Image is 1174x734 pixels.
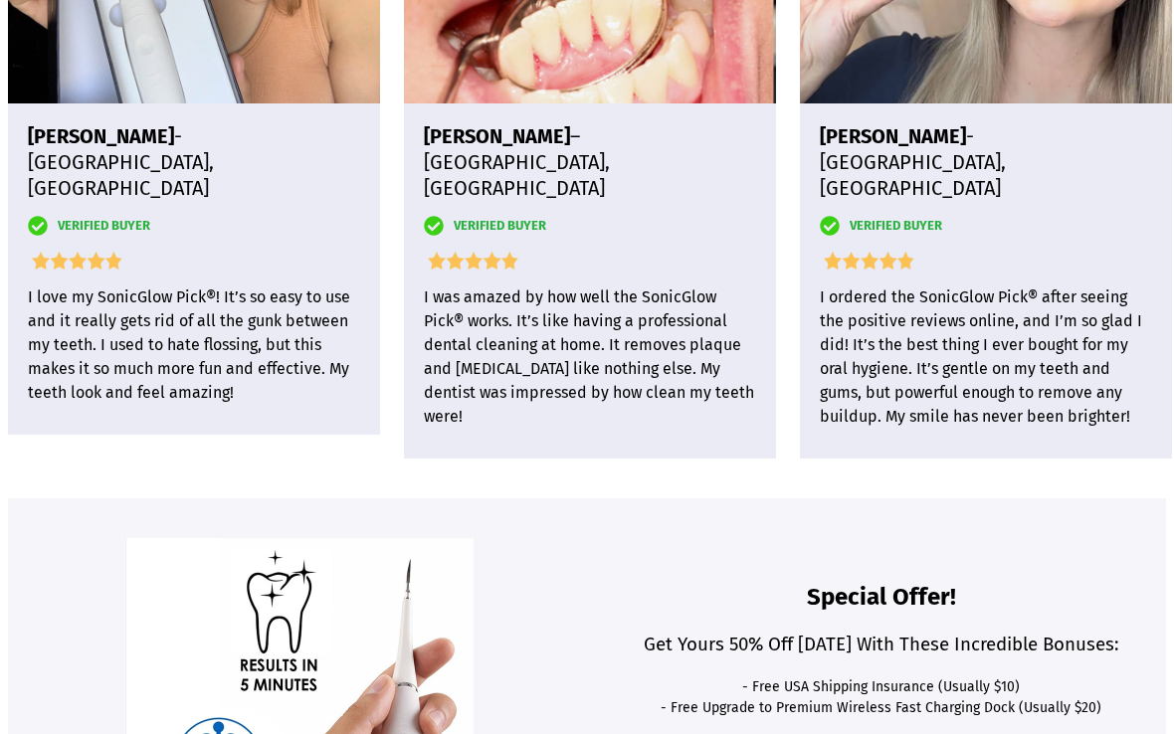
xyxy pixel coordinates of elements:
[28,124,174,148] b: [PERSON_NAME]
[28,113,360,216] h3: - [GEOGRAPHIC_DATA], [GEOGRAPHIC_DATA]
[424,285,756,429] p: I was amazed by how well the SonicGlow Pick® works. It’s like having a professional dental cleani...
[820,285,1152,429] p: I ordered the SonicGlow Pick® after seeing the positive reviews online, and I’m so glad I did! It...
[600,697,1162,718] li: - Free Upgrade to Premium Wireless Fast Charging Dock (Usually $20)
[600,676,1162,697] li: - Free USA Shipping Insurance (Usually $10)
[424,124,570,148] b: [PERSON_NAME]
[424,113,756,216] h3: – [GEOGRAPHIC_DATA], [GEOGRAPHIC_DATA]
[600,582,1162,633] h1: Special Offer!
[600,633,1162,676] h3: Get Yours 50% Off [DATE] With These Incredible Bonuses:
[28,285,360,405] p: I love my SonicGlow Pick®! It’s so easy to use and it really gets rid of all the gunk between my ...
[820,124,966,148] b: [PERSON_NAME]
[820,216,1152,236] h4: VERIFIED BUYER
[28,216,360,236] h4: VERIFIED BUYER
[424,216,756,236] h4: VERIFIED BUYER
[820,113,1152,216] h3: - [GEOGRAPHIC_DATA], [GEOGRAPHIC_DATA]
